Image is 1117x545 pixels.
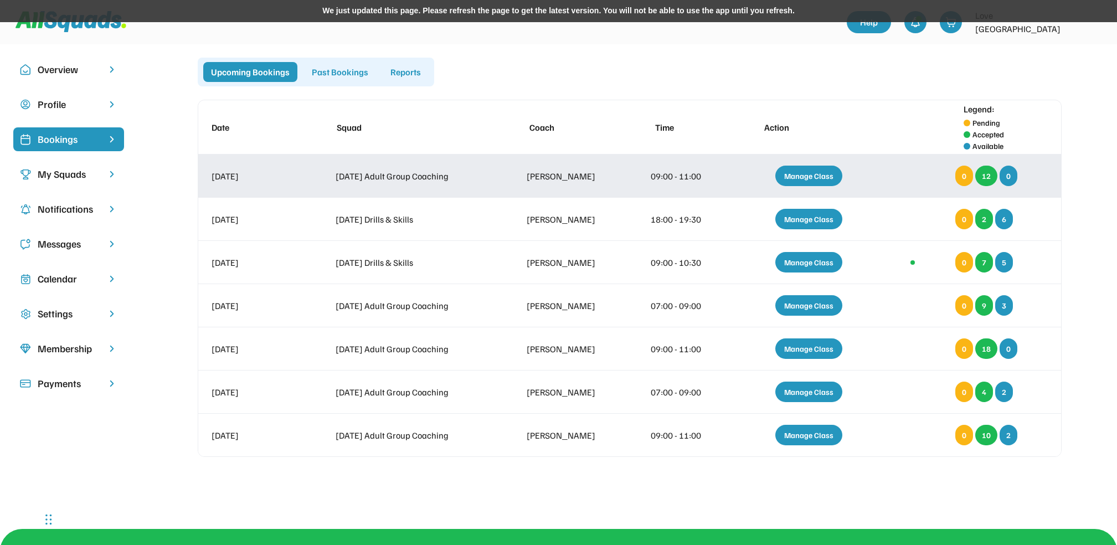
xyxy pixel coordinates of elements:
div: 07:00 - 09:00 [651,385,718,399]
img: chevron-right.svg [106,378,117,389]
img: Icon%20%2819%29.svg [20,134,31,145]
div: Overview [38,62,100,77]
img: Icon%20copy%2010.svg [20,64,31,75]
div: 0 [1000,338,1017,359]
div: [DATE] Drills & Skills [336,213,486,226]
img: Icon%20copy%208.svg [20,343,31,354]
div: [DATE] Adult Group Coaching [336,385,486,399]
img: chevron-right.svg [106,239,117,249]
div: [DATE] [212,385,295,399]
img: chevron-right.svg [106,64,117,75]
div: Squad [337,121,487,134]
div: Past Bookings [304,62,376,82]
div: [DATE] [212,213,295,226]
div: Legend: [964,102,995,116]
div: [PERSON_NAME] [527,169,610,183]
div: 7 [975,252,993,272]
div: 09:00 - 11:00 [651,429,718,442]
div: 2 [995,382,1013,402]
div: Manage Class [775,209,842,229]
div: [PERSON_NAME] [527,299,610,312]
img: Icon%20copy%2016.svg [20,309,31,320]
div: Manage Class [775,295,842,316]
div: Love [GEOGRAPHIC_DATA] [975,9,1075,35]
img: chevron-right.svg [106,274,117,284]
div: [PERSON_NAME] [527,213,610,226]
div: Accepted [972,128,1004,140]
div: Action [764,121,864,134]
div: Manage Class [775,338,842,359]
div: [DATE] Drills & Skills [336,256,486,269]
div: 0 [955,425,973,445]
div: [PERSON_NAME] [527,385,610,399]
div: [DATE] [212,169,295,183]
img: Icon%20copy%204.svg [20,204,31,215]
div: 12 [975,166,997,186]
div: 09:00 - 11:00 [651,342,718,356]
div: 07:00 - 09:00 [651,299,718,312]
div: 9 [975,295,993,316]
div: Manage Class [775,425,842,445]
div: Payments [38,376,100,391]
div: Messages [38,236,100,251]
div: [DATE] Adult Group Coaching [336,429,486,442]
div: 0 [955,166,973,186]
img: LTPP_Logo_REV.jpeg [1082,11,1104,33]
div: Notifications [38,202,100,217]
div: 18:00 - 19:30 [651,213,718,226]
div: [DATE] [212,256,295,269]
div: Upcoming Bookings [203,62,297,82]
div: [DATE] [212,429,295,442]
div: [DATE] [212,299,295,312]
img: shopping-cart-01%20%281%29.svg [945,17,956,28]
img: chevron-right.svg [106,204,117,214]
div: Profile [38,97,100,112]
div: Calendar [38,271,100,286]
div: Time [655,121,722,134]
div: Pending [972,117,1000,128]
div: 2 [1000,425,1017,445]
div: [DATE] Adult Group Coaching [336,342,486,356]
div: My Squads [38,167,100,182]
div: Available [972,140,1003,152]
div: Manage Class [775,252,842,272]
div: 10 [975,425,997,445]
div: Manage Class [775,382,842,402]
div: Manage Class [775,166,842,186]
img: Icon%20copy%203.svg [20,169,31,180]
div: [DATE] [212,342,295,356]
div: 6 [995,209,1013,229]
img: chevron-right%20copy%203.svg [106,134,117,145]
div: [PERSON_NAME] [527,342,610,356]
img: chevron-right.svg [106,99,117,110]
div: Bookings [38,132,100,147]
div: 0 [955,338,973,359]
a: Help [847,11,891,33]
img: Icon%20%2815%29.svg [20,378,31,389]
div: 0 [955,252,973,272]
div: [PERSON_NAME] [527,256,610,269]
div: 5 [995,252,1013,272]
div: 0 [1000,166,1017,186]
div: Settings [38,306,100,321]
img: Icon%20copy%207.svg [20,274,31,285]
div: 0 [955,209,973,229]
img: chevron-right.svg [106,309,117,319]
img: user-circle.svg [20,99,31,110]
div: Reports [383,62,429,82]
div: [DATE] Adult Group Coaching [336,169,486,183]
div: 09:00 - 10:30 [651,256,718,269]
img: bell-03%20%281%29.svg [910,17,921,28]
div: [PERSON_NAME] [527,429,610,442]
div: 0 [955,382,973,402]
div: 4 [975,382,993,402]
img: chevron-right.svg [106,343,117,354]
div: Date [212,121,295,134]
div: 18 [975,338,997,359]
div: Coach [529,121,613,134]
div: 0 [955,295,973,316]
div: 09:00 - 11:00 [651,169,718,183]
div: Membership [38,341,100,356]
img: chevron-right.svg [106,169,117,179]
div: [DATE] Adult Group Coaching [336,299,486,312]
